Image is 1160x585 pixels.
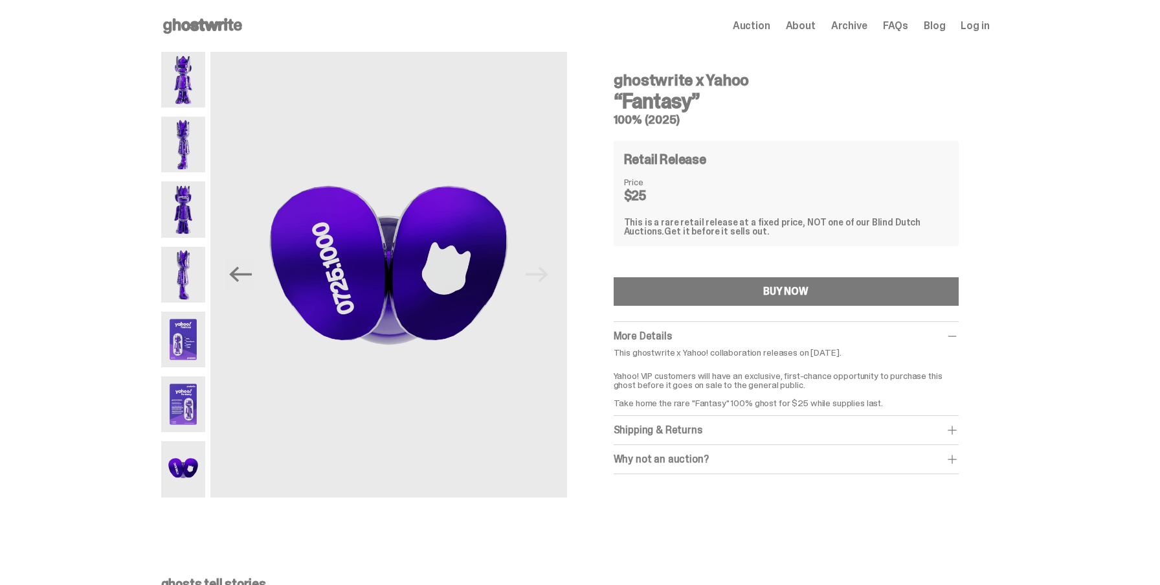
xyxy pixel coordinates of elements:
[614,329,672,343] span: More Details
[614,362,959,407] p: Yahoo! VIP customers will have an exclusive, first-chance opportunity to purchase this ghost befo...
[624,218,948,236] div: This is a rare retail release at a fixed price, NOT one of our Blind Dutch Auctions.
[624,189,689,202] dd: $25
[614,73,959,88] h4: ghostwrite x Yahoo
[161,117,206,172] img: Yahoo-HG---2.png
[614,91,959,111] h3: “Fantasy”
[161,441,206,497] img: Yahoo-HG---7.png
[961,21,989,31] a: Log in
[161,312,206,367] img: Yahoo-HG---5.png
[614,277,959,306] button: BUY NOW
[763,286,809,297] div: BUY NOW
[624,178,689,187] dt: Price
[883,21,908,31] a: FAQs
[786,21,816,31] a: About
[733,21,770,31] a: Auction
[924,21,945,31] a: Blog
[210,52,566,498] img: Yahoo-HG---7.png
[614,424,959,437] div: Shipping & Returns
[614,453,959,466] div: Why not an auction?
[831,21,867,31] a: Archive
[624,153,706,166] h4: Retail Release
[161,52,206,108] img: Yahoo-HG---1.png
[664,225,769,237] span: Get it before it sells out.
[614,114,959,126] h5: 100% (2025)
[161,247,206,303] img: Yahoo-HG---4.png
[614,348,959,357] p: This ghostwrite x Yahoo! collaboration releases on [DATE].
[161,181,206,237] img: Yahoo-HG---3.png
[226,260,254,289] button: Previous
[161,376,206,432] img: Yahoo-HG---6.png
